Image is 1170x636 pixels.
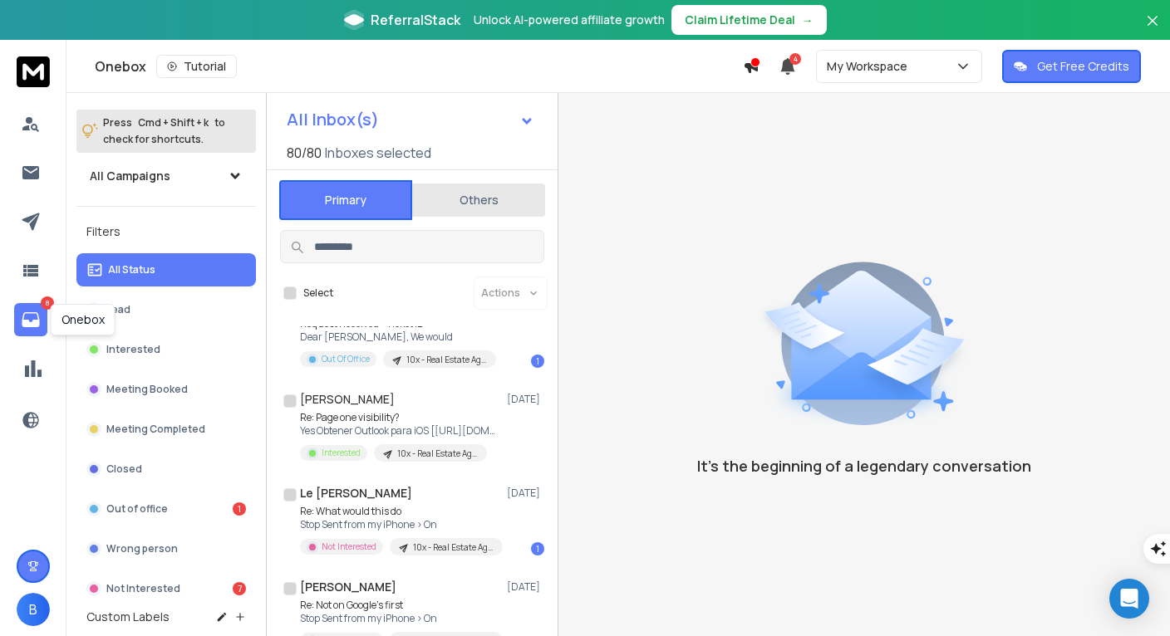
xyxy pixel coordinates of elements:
[300,330,496,344] p: Dear [PERSON_NAME], We would
[300,612,499,625] p: Stop Sent from my iPhone > On
[671,5,827,35] button: Claim Lifetime Deal→
[322,541,376,553] p: Not Interested
[303,286,333,300] label: Select
[474,12,665,28] p: Unlock AI-powered affiliate growth
[1109,579,1149,619] div: Open Intercom Messenger
[531,355,544,368] div: 1
[76,220,256,243] h3: Filters
[697,454,1031,477] p: It’s the beginning of a legendary conversation
[76,532,256,565] button: Wrong person
[322,353,370,365] p: Out Of Office
[14,303,47,336] a: 8
[76,159,256,193] button: All Campaigns
[322,447,361,459] p: Interested
[531,542,544,555] div: 1
[300,505,499,518] p: Re: What would this do
[300,411,499,424] p: Re: Page one visibility?
[300,579,396,595] h1: [PERSON_NAME]
[76,253,256,286] button: All Status
[106,343,160,356] p: Interested
[300,485,412,501] h1: Le [PERSON_NAME]
[287,111,379,128] h1: All Inbox(s)
[76,453,256,486] button: Closed
[1002,50,1141,83] button: Get Free Credits
[95,55,743,78] div: Onebox
[371,10,460,30] span: ReferralStack
[106,383,188,396] p: Meeting Booked
[90,168,170,184] h1: All Campaigns
[17,593,50,626] button: B
[76,293,256,326] button: Lead
[108,263,155,276] p: All Status
[413,541,493,554] p: 10x - Real Estate Agents
[106,502,168,516] p: Out of office
[273,103,548,136] button: All Inbox(s)
[287,143,322,163] span: 80 / 80
[76,413,256,446] button: Meeting Completed
[507,487,544,500] p: [DATE]
[325,143,431,163] h3: Inboxes selected
[106,582,180,595] p: Not Interested
[106,462,142,476] p: Closed
[1037,58,1129,75] p: Get Free Credits
[76,492,256,526] button: Out of office1
[41,296,54,310] p: 8
[106,423,205,436] p: Meeting Completed
[300,518,499,531] p: Stop Sent from my iPhone > On
[135,113,211,132] span: Cmd + Shift + k
[233,582,246,595] div: 7
[106,542,178,555] p: Wrong person
[507,580,544,594] p: [DATE]
[802,12,814,28] span: →
[412,182,545,218] button: Others
[76,373,256,406] button: Meeting Booked
[76,572,256,605] button: Not Interested7
[1142,10,1163,50] button: Close banner
[300,424,499,438] p: Yes Obtener Outlook para iOS [[URL][DOMAIN_NAME]] -----------------------------------------------...
[233,502,246,516] div: 1
[103,115,225,148] p: Press to check for shortcuts.
[279,180,412,220] button: Primary
[156,55,237,78] button: Tutorial
[86,609,170,625] h3: Custom Labels
[300,391,395,408] h1: [PERSON_NAME]
[507,393,544,406] p: [DATE]
[51,304,116,335] div: Onebox
[789,53,801,65] span: 4
[397,448,477,460] p: 10x - Real Estate Agents
[827,58,914,75] p: My Workspace
[406,354,486,366] p: 10x - Real Estate Agents
[76,333,256,366] button: Interested
[300,599,499,612] p: Re: Not on Google’s first
[106,303,130,316] p: Lead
